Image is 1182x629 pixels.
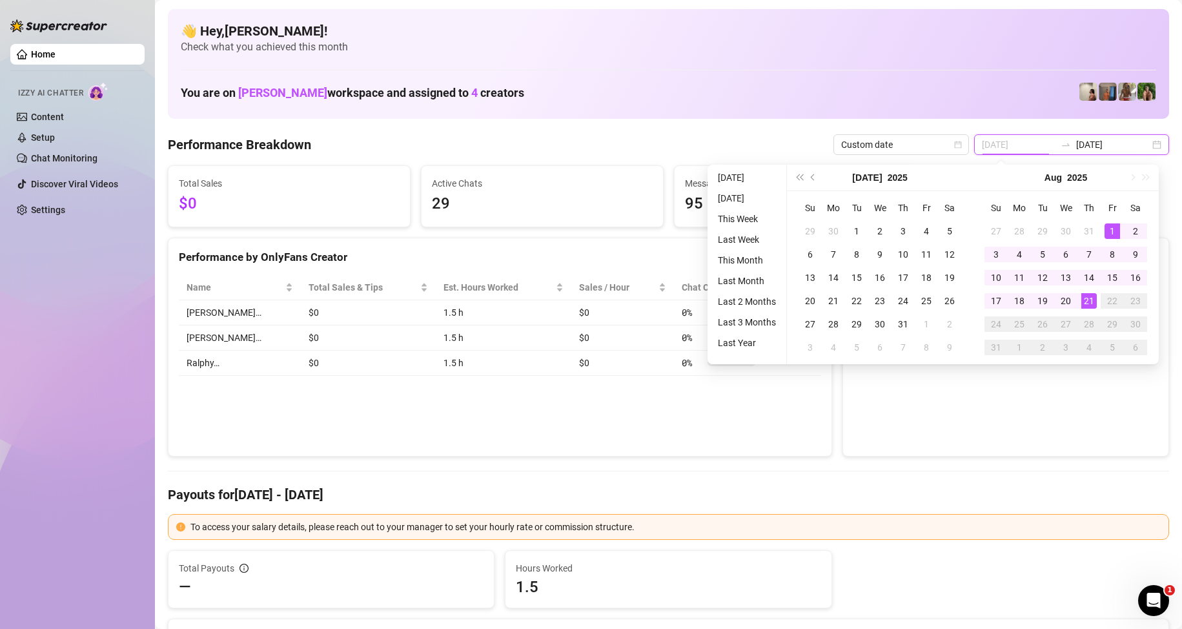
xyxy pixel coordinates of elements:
[919,247,934,262] div: 11
[1101,289,1124,313] td: 2025-08-22
[674,275,821,300] th: Chat Conversion
[571,325,674,351] td: $0
[849,316,864,332] div: 29
[1054,196,1077,220] th: We
[1012,223,1027,239] div: 28
[1054,289,1077,313] td: 2025-08-20
[1081,270,1097,285] div: 14
[516,561,820,575] span: Hours Worked
[888,165,908,191] button: Choose a year
[1054,266,1077,289] td: 2025-08-13
[1077,220,1101,243] td: 2025-07-31
[1035,247,1050,262] div: 5
[1118,83,1136,101] img: Nathaniel
[892,266,915,289] td: 2025-07-17
[309,280,418,294] span: Total Sales & Tips
[31,153,97,163] a: Chat Monitoring
[1077,289,1101,313] td: 2025-08-21
[1008,313,1031,336] td: 2025-08-25
[954,141,962,149] span: calendar
[1054,243,1077,266] td: 2025-08-06
[826,223,841,239] div: 30
[1035,293,1050,309] div: 19
[868,243,892,266] td: 2025-07-09
[1035,340,1050,355] div: 2
[799,266,822,289] td: 2025-07-13
[1008,266,1031,289] td: 2025-08-11
[685,176,906,191] span: Messages Sent
[31,132,55,143] a: Setup
[872,270,888,285] div: 16
[915,243,938,266] td: 2025-07-11
[984,336,1008,359] td: 2025-08-31
[18,87,83,99] span: Izzy AI Chatter
[799,313,822,336] td: 2025-07-27
[1101,196,1124,220] th: Fr
[10,19,107,32] img: logo-BBDzfeDw.svg
[181,22,1156,40] h4: 👋 Hey, [PERSON_NAME] !
[31,205,65,215] a: Settings
[31,49,56,59] a: Home
[872,247,888,262] div: 9
[895,270,911,285] div: 17
[872,223,888,239] div: 2
[1081,316,1097,332] div: 28
[895,247,911,262] div: 10
[826,316,841,332] div: 28
[984,220,1008,243] td: 2025-07-27
[1101,313,1124,336] td: 2025-08-29
[1165,585,1175,595] span: 1
[432,176,653,191] span: Active Chats
[802,316,818,332] div: 27
[1124,266,1147,289] td: 2025-08-16
[179,577,191,597] span: —
[179,351,301,376] td: Ralphy…
[1054,336,1077,359] td: 2025-09-03
[571,351,674,376] td: $0
[822,266,845,289] td: 2025-07-14
[179,192,400,216] span: $0
[1067,165,1087,191] button: Choose a year
[1081,293,1097,309] div: 21
[849,247,864,262] div: 8
[849,223,864,239] div: 1
[915,289,938,313] td: 2025-07-25
[988,270,1004,285] div: 10
[436,325,571,351] td: 1.5 h
[826,293,841,309] div: 21
[802,293,818,309] div: 20
[872,316,888,332] div: 30
[852,165,882,191] button: Choose a month
[868,289,892,313] td: 2025-07-23
[845,289,868,313] td: 2025-07-22
[799,289,822,313] td: 2025-07-20
[872,340,888,355] div: 6
[1128,293,1143,309] div: 23
[799,220,822,243] td: 2025-06-29
[1031,313,1054,336] td: 2025-08-26
[1076,138,1150,152] input: End date
[915,220,938,243] td: 2025-07-04
[1101,336,1124,359] td: 2025-09-05
[682,305,702,320] span: 0 %
[942,247,957,262] div: 12
[1105,247,1120,262] div: 8
[988,293,1004,309] div: 17
[942,270,957,285] div: 19
[1081,340,1097,355] div: 4
[179,561,234,575] span: Total Payouts
[1137,83,1156,101] img: Nathaniel
[1058,316,1074,332] div: 27
[1077,243,1101,266] td: 2025-08-07
[88,82,108,101] img: AI Chatter
[301,275,436,300] th: Total Sales & Tips
[1044,165,1062,191] button: Choose a month
[822,313,845,336] td: 2025-07-28
[187,280,283,294] span: Name
[1077,336,1101,359] td: 2025-09-04
[1081,247,1097,262] div: 7
[984,196,1008,220] th: Su
[942,316,957,332] div: 2
[1054,220,1077,243] td: 2025-07-30
[179,300,301,325] td: [PERSON_NAME]…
